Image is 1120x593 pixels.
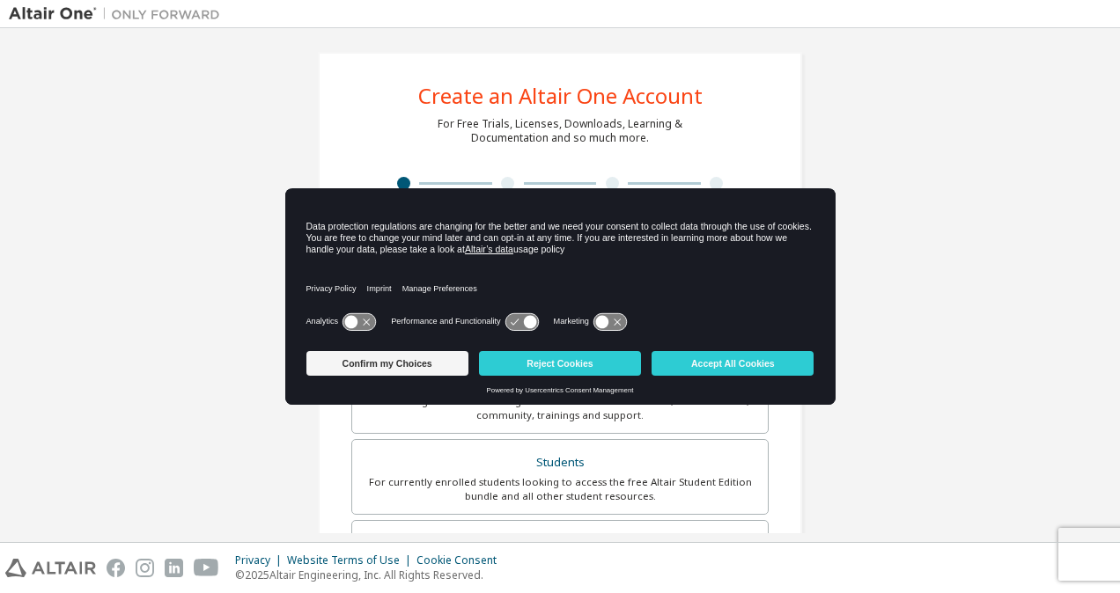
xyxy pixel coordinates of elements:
img: altair_logo.svg [5,559,96,577]
div: Cookie Consent [416,553,507,567]
img: instagram.svg [136,559,154,577]
img: facebook.svg [107,559,125,577]
p: © 2025 Altair Engineering, Inc. All Rights Reserved. [235,567,507,582]
img: youtube.svg [194,559,219,577]
div: Website Terms of Use [287,553,416,567]
div: Students [363,450,757,475]
div: For existing customers looking to access software downloads, HPC resources, community, trainings ... [363,394,757,422]
img: Altair One [9,5,229,23]
div: Privacy [235,553,287,567]
div: For currently enrolled students looking to access the free Altair Student Edition bundle and all ... [363,475,757,503]
div: For Free Trials, Licenses, Downloads, Learning & Documentation and so much more. [438,117,682,145]
img: linkedin.svg [165,559,183,577]
div: Faculty [363,531,757,556]
div: Create an Altair One Account [418,85,703,106]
